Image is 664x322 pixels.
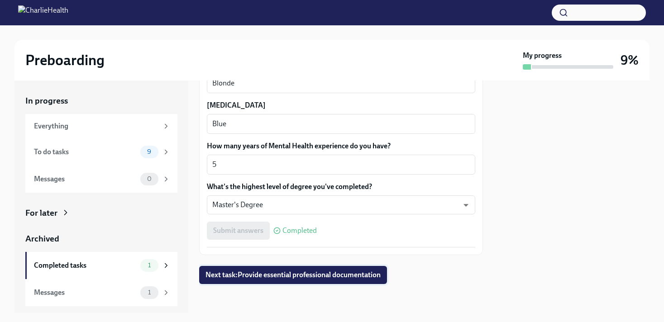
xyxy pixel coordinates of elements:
h2: Preboarding [25,51,105,69]
textarea: Blue [212,118,470,129]
img: CharlieHealth [18,5,68,20]
div: For later [25,207,57,219]
div: Everything [34,121,158,131]
span: Completed [282,227,317,234]
a: For later [25,207,177,219]
a: Messages1 [25,279,177,306]
button: Next task:Provide essential professional documentation [199,266,387,284]
textarea: Blonde [212,78,470,89]
div: Master's Degree [207,195,475,214]
a: Completed tasks1 [25,252,177,279]
span: Next task : Provide essential professional documentation [205,270,381,279]
a: Archived [25,233,177,245]
h3: 9% [621,52,639,68]
a: Everything [25,114,177,138]
a: Messages0 [25,166,177,193]
span: 1 [143,262,156,269]
span: 9 [142,148,157,155]
span: 0 [142,175,157,182]
label: [MEDICAL_DATA] [207,100,475,110]
strong: My progress [523,51,562,61]
a: To do tasks9 [25,138,177,166]
textarea: 5 [212,159,470,170]
div: To do tasks [34,147,137,157]
div: Messages [34,174,137,184]
div: Completed tasks [34,260,137,270]
span: 1 [143,289,156,296]
label: How many years of Mental Health experience do you have? [207,141,475,151]
div: Messages [34,288,137,298]
label: What's the highest level of degree you've completed? [207,182,475,192]
a: In progress [25,95,177,107]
